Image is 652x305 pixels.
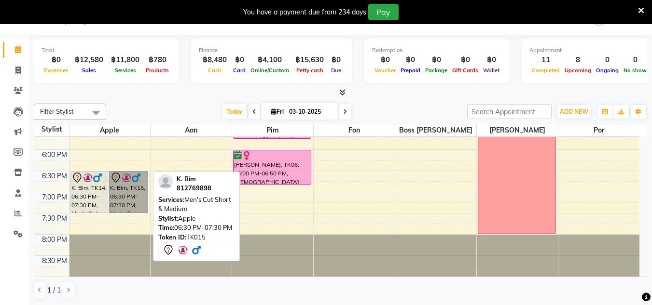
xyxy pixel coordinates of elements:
div: ฿4,100 [248,54,291,66]
span: Due [329,67,344,74]
span: Por [558,124,639,136]
div: 812769898 [177,184,211,193]
div: ฿0 [450,54,481,66]
div: Total [42,46,171,54]
div: Appointment [529,46,649,54]
div: Stylist [34,124,69,134]
div: ฿780 [143,54,171,66]
span: Prepaid [398,67,423,74]
span: Card [231,67,248,74]
span: Apple [69,124,151,136]
div: You have a payment due from 234 days [243,7,366,17]
div: ฿11,800 [107,54,143,66]
div: Finance [199,46,345,54]
div: 06:30 PM-07:30 PM [158,223,235,233]
button: Pay [368,4,399,20]
span: 1 / 1 [47,285,61,295]
div: 11 [529,54,562,66]
div: TK015 [158,233,235,242]
span: Pim [232,124,313,136]
span: Products [143,67,171,74]
span: Stylist: [158,214,178,222]
span: Online/Custom [248,67,291,74]
span: Fri [269,108,286,115]
button: ADD NEW [557,105,591,119]
div: ฿0 [372,54,398,66]
div: 0 [594,54,621,66]
span: Services [112,67,139,74]
div: ฿15,630 [291,54,328,66]
div: Apple [158,214,235,224]
span: Completed [529,67,562,74]
span: Time: [158,224,174,231]
div: Redemption [372,46,502,54]
div: ฿0 [328,54,345,66]
div: [PERSON_NAME], TK06, 06:00 PM-06:50 PM, [DEMOGRAPHIC_DATA] Blow dry Long [234,150,311,184]
span: Wallet [481,67,502,74]
div: 8:30 PM [40,256,69,266]
span: Package [423,67,450,74]
span: Filter Stylist [40,107,74,115]
div: 7:30 PM [40,213,69,224]
span: Today [222,104,247,119]
div: K. Bim, TK14, 06:30 PM-07:30 PM, Men's Cut Short & Medium [71,172,109,212]
span: No show [621,67,649,74]
span: Ongoing [594,67,621,74]
div: ฿0 [231,54,248,66]
span: Petty cash [294,67,326,74]
div: ฿8,480 [199,54,231,66]
div: 6:00 PM [40,150,69,160]
span: Men's Cut Short & Medium [158,196,231,213]
span: Aon [151,124,232,136]
img: profile [158,174,173,189]
span: Fon [314,124,395,136]
span: Boss [PERSON_NAME] [395,124,476,136]
span: K. Bim [177,175,196,183]
div: 6:30 PM [40,171,69,181]
div: 8 [562,54,594,66]
div: 0 [621,54,649,66]
input: 2025-10-03 [286,105,334,119]
div: ฿12,580 [71,54,107,66]
span: Voucher [372,67,398,74]
span: Sales [80,67,98,74]
span: ADD NEW [560,108,588,115]
span: [PERSON_NAME] [477,124,558,136]
div: ฿0 [481,54,502,66]
span: Expenses [42,67,71,74]
span: Token ID: [158,233,186,241]
input: Search Appointment [467,104,552,119]
div: 7:00 PM [40,192,69,202]
span: Upcoming [562,67,594,74]
span: Services: [158,196,184,203]
span: Cash [206,67,224,74]
span: Gift Cards [450,67,481,74]
div: ฿0 [42,54,71,66]
div: ฿0 [398,54,423,66]
div: 8:00 PM [40,235,69,245]
div: ฿0 [423,54,450,66]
